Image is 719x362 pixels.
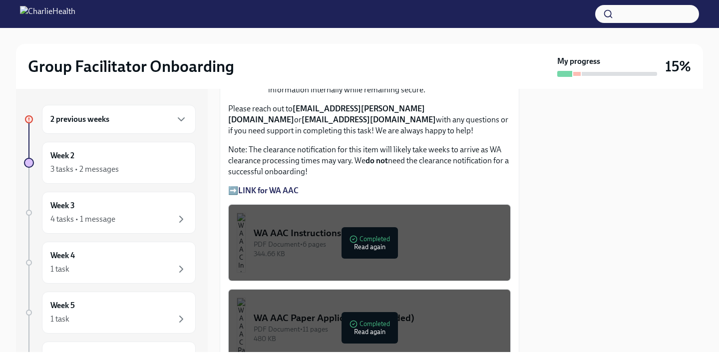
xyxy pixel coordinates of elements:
h6: 2 previous weeks [50,114,109,125]
div: 2 previous weeks [42,105,196,134]
strong: do not [365,156,388,165]
div: 1 task [50,264,69,275]
div: WA AAC Paper Application (if needed) [254,312,502,325]
a: Week 41 task [24,242,196,284]
p: Please reach out to or with any questions or if you need support in completing this task! We are ... [228,103,511,136]
h6: Week 4 [50,250,75,261]
div: 4 tasks • 1 message [50,214,115,225]
div: 3 tasks • 2 messages [50,164,119,175]
img: WA AAC Paper Application (if needed) [237,298,246,358]
div: PDF Document • 6 pages [254,240,502,249]
strong: My progress [557,56,600,67]
a: Week 51 task [24,292,196,334]
h2: Group Facilitator Onboarding [28,56,234,76]
a: LINK for WA AAC [238,186,299,195]
p: Note: The clearance notification for this item will likely take weeks to arrive as WA clearance p... [228,144,511,177]
h6: Week 3 [50,200,75,211]
h6: Week 6 [50,350,75,361]
div: 344.66 KB [254,249,502,259]
img: WA AAC Instructions [237,213,246,273]
div: WA AAC Instructions [254,227,502,240]
div: 480 KB [254,334,502,344]
p: ➡️ [228,185,511,196]
strong: [EMAIL_ADDRESS][PERSON_NAME][DOMAIN_NAME] [228,104,425,124]
button: WA AAC InstructionsPDF Document•6 pages344.66 KBCompletedRead again [228,204,511,281]
h3: 15% [665,57,691,75]
h6: Week 2 [50,150,74,161]
div: 1 task [50,314,69,325]
a: Week 34 tasks • 1 message [24,192,196,234]
strong: [EMAIL_ADDRESS][DOMAIN_NAME] [302,115,436,124]
a: Week 23 tasks • 2 messages [24,142,196,184]
div: PDF Document • 11 pages [254,325,502,334]
img: CharlieHealth [20,6,75,22]
h6: Week 5 [50,300,75,311]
